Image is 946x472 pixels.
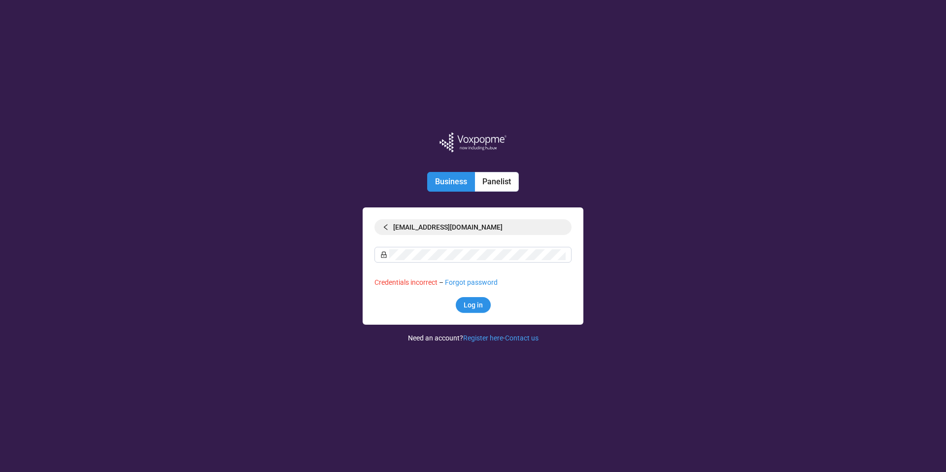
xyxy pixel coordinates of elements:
span: lock [380,251,387,258]
span: Credentials incorrect [374,278,438,286]
a: Contact us [505,334,539,342]
span: left [382,224,389,231]
a: Forgot password [445,278,498,286]
div: – [374,277,572,288]
div: Need an account? · [408,325,539,343]
span: [EMAIL_ADDRESS][DOMAIN_NAME] [393,222,503,233]
span: Log in [464,300,483,310]
button: left[EMAIL_ADDRESS][DOMAIN_NAME] [374,219,572,235]
a: Register here [463,334,503,342]
button: Log in [456,297,491,313]
span: Panelist [482,177,511,186]
span: Business [435,177,467,186]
